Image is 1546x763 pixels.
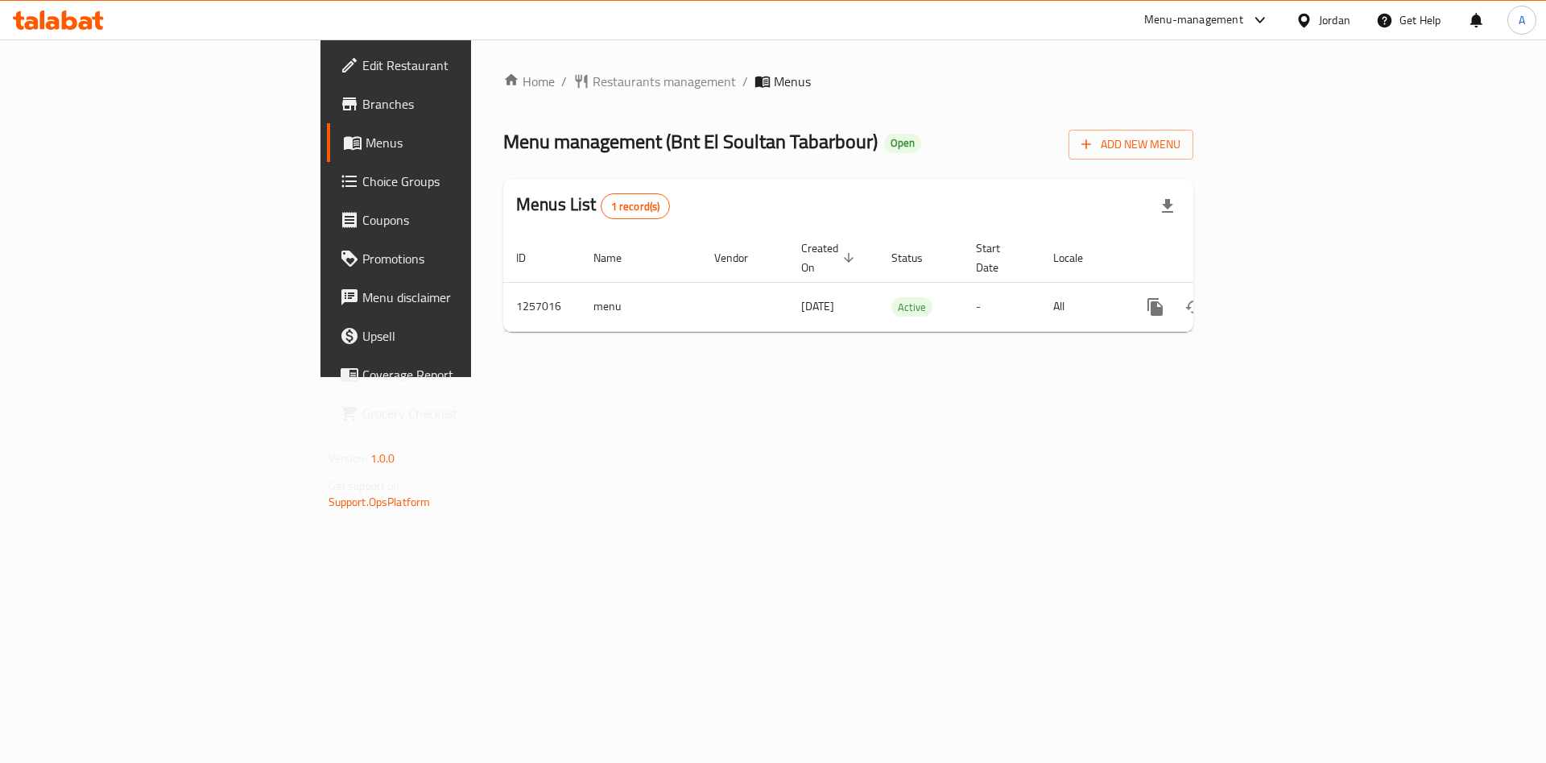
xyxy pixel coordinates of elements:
span: Promotions [362,249,566,268]
a: Choice Groups [327,162,579,201]
span: Menu disclaimer [362,288,566,307]
a: Branches [327,85,579,123]
span: Active [891,298,932,317]
span: Vendor [714,248,769,267]
th: Actions [1123,234,1304,283]
span: Name [593,248,643,267]
a: Coverage Report [327,355,579,394]
span: A [1519,11,1525,29]
span: ID [516,248,547,267]
button: more [1136,288,1175,326]
div: Jordan [1319,11,1350,29]
table: enhanced table [503,234,1304,332]
span: Get support on: [329,475,403,496]
span: Start Date [976,238,1021,277]
span: Choice Groups [362,172,566,191]
span: Created On [801,238,859,277]
span: Add New Menu [1081,135,1180,155]
td: menu [581,282,701,331]
a: Coupons [327,201,579,239]
span: Grocery Checklist [362,404,566,423]
a: Upsell [327,317,579,355]
a: Menus [327,123,579,162]
td: - [963,282,1040,331]
span: 1.0.0 [370,448,395,469]
span: Version: [329,448,368,469]
li: / [742,72,748,91]
span: Locale [1053,248,1104,267]
span: Edit Restaurant [362,56,566,75]
span: Menus [366,133,566,152]
span: Menus [774,72,811,91]
a: Restaurants management [573,72,736,91]
div: Active [891,297,932,317]
span: Status [891,248,944,267]
td: All [1040,282,1123,331]
span: Coupons [362,210,566,230]
div: Export file [1148,187,1187,226]
nav: breadcrumb [503,72,1193,91]
h2: Menus List [516,193,670,219]
div: Total records count [601,193,671,219]
span: Restaurants management [593,72,736,91]
span: 1 record(s) [601,199,670,214]
a: Edit Restaurant [327,46,579,85]
span: Menu management ( Bnt El Soultan Tabarbour ) [503,123,878,160]
button: Add New Menu [1069,130,1193,160]
span: Branches [362,94,566,114]
div: Menu-management [1144,10,1243,30]
a: Menu disclaimer [327,278,579,317]
span: Coverage Report [362,365,566,384]
span: [DATE] [801,296,834,317]
a: Promotions [327,239,579,278]
span: Upsell [362,326,566,346]
a: Grocery Checklist [327,394,579,433]
span: Open [884,136,921,150]
a: Support.OpsPlatform [329,491,431,512]
button: Change Status [1175,288,1213,326]
div: Open [884,134,921,153]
